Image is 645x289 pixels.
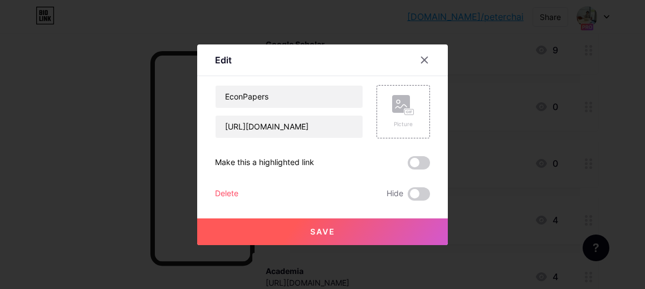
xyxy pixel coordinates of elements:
input: Title [216,86,363,108]
div: Make this a highlighted link [215,156,314,170]
div: Edit [215,53,232,67]
span: Hide [387,187,403,201]
div: Delete [215,187,238,201]
button: Save [197,218,448,245]
div: Picture [392,120,414,128]
input: URL [216,116,363,138]
span: Save [310,227,335,236]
